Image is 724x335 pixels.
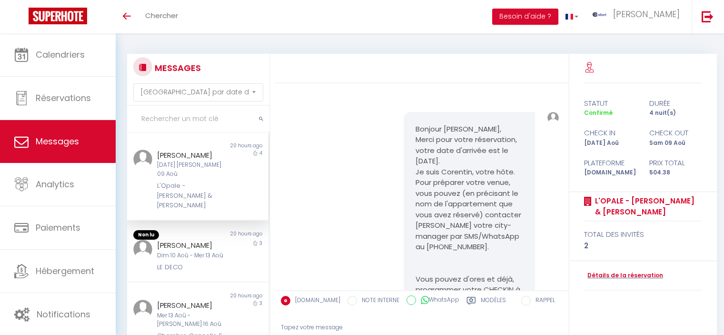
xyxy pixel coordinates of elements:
[157,300,227,311] div: [PERSON_NAME]
[157,150,227,161] div: [PERSON_NAME]
[643,98,708,109] div: durée
[578,168,643,177] div: [DOMAIN_NAME]
[547,112,559,123] img: ...
[29,8,87,24] img: Super Booking
[593,12,607,17] img: ...
[198,230,268,240] div: 20 hours ago
[578,98,643,109] div: statut
[584,271,663,280] a: Détails de la réservation
[259,150,262,157] span: 4
[152,57,201,79] h3: MESSAGES
[416,124,523,135] p: Bonjour [PERSON_NAME],
[290,296,340,306] label: [DOMAIN_NAME]
[578,139,643,148] div: [DATE] Aoû
[133,240,152,259] img: ...
[133,300,152,319] img: ...
[127,106,269,132] input: Rechercher un mot clé
[416,167,523,178] p: Je suis Corentin, votre hôte.
[492,9,558,25] button: Besoin d'aide ?
[416,295,459,306] label: WhatsApp
[36,222,80,233] span: Paiements
[643,139,708,148] div: Sam 09 Aoû
[481,296,506,308] label: Modèles
[198,142,268,150] div: 20 hours ago
[157,240,227,251] div: [PERSON_NAME]
[133,230,159,240] span: Non lu
[36,265,94,277] span: Hébergement
[157,161,227,179] div: [DATE] [PERSON_NAME] 09 Aoû
[702,10,714,22] img: logout
[157,181,227,210] div: L'Opale - [PERSON_NAME] & [PERSON_NAME]
[133,150,152,169] img: ...
[416,177,523,253] p: Pour préparer votre venue, vous pouvez (en précisant le nom de l'appartement que vous avez réserv...
[578,127,643,139] div: check in
[357,296,399,306] label: NOTE INTERNE
[592,195,702,218] a: L'Opale - [PERSON_NAME] & [PERSON_NAME]
[36,92,91,104] span: Réservations
[157,251,227,260] div: Dim 10 Aoû - Mer 13 Aoû
[643,109,708,118] div: 4 nuit(s)
[684,295,724,335] iframe: LiveChat chat widget
[36,135,79,147] span: Messages
[157,311,227,329] div: Mer 13 Aoû - [PERSON_NAME] 16 Aoû
[531,296,555,306] label: RAPPEL
[198,292,268,300] div: 20 hours ago
[584,229,702,240] div: total des invités
[37,308,90,320] span: Notifications
[157,263,227,272] div: LE DECO
[36,49,85,61] span: Calendriers
[643,168,708,177] div: 504.38
[613,8,680,20] span: [PERSON_NAME]
[643,127,708,139] div: check out
[584,240,702,252] div: 2
[578,157,643,169] div: Plateforme
[416,134,523,167] p: Merci pour votre réservation, votre date d'arrivée est le [DATE].
[145,10,178,20] span: Chercher
[259,240,262,247] span: 3
[643,157,708,169] div: Prix total
[259,300,262,307] span: 3
[36,178,74,190] span: Analytics
[584,109,613,117] span: Confirmé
